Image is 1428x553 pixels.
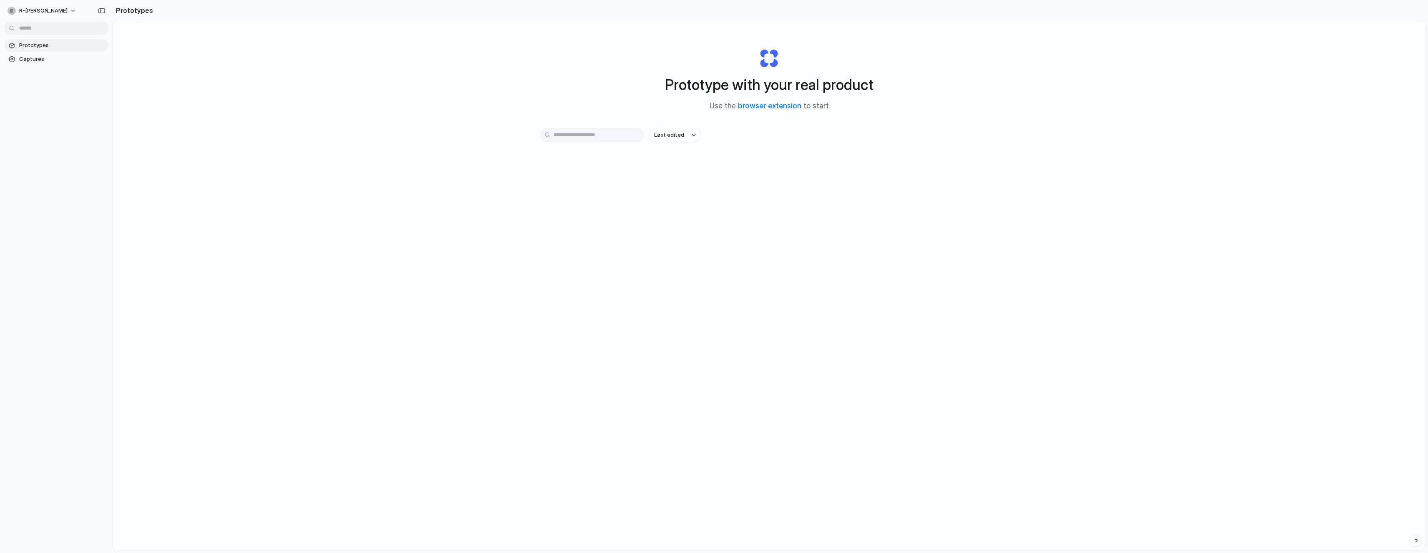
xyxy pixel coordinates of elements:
[654,131,684,139] span: Last edited
[4,4,80,18] button: r-[PERSON_NAME]
[738,102,801,110] a: browser extension
[19,41,105,50] span: Prototypes
[113,5,153,15] h2: Prototypes
[4,39,108,52] a: Prototypes
[19,55,105,63] span: Captures
[4,53,108,65] a: Captures
[710,101,829,112] span: Use the to start
[19,7,68,15] span: r-[PERSON_NAME]
[665,74,873,96] h1: Prototype with your real product
[649,128,701,142] button: Last edited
